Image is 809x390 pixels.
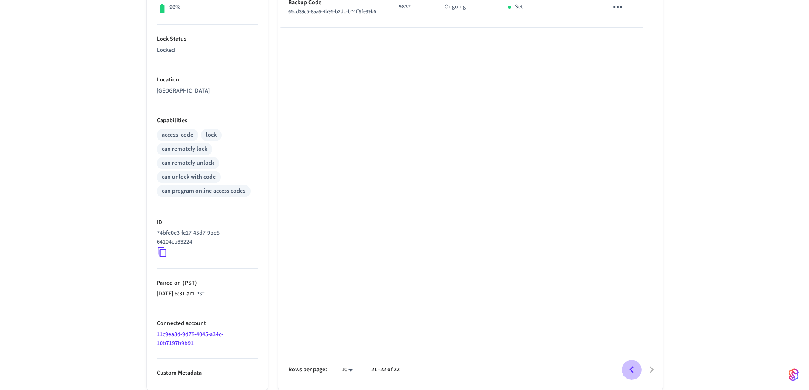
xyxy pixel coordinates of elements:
p: Rows per page: [288,365,327,374]
span: ( PST ) [181,279,197,287]
p: 74bfe0e3-fc17-45d7-9be5-64104cb99224 [157,229,254,247]
p: Custom Metadata [157,369,258,378]
img: SeamLogoGradient.69752ec5.svg [789,368,799,382]
div: Asia/Manila [157,289,204,298]
div: can unlock with code [162,173,216,182]
p: ID [157,218,258,227]
span: PST [196,290,204,298]
p: Locked [157,46,258,55]
p: Location [157,76,258,84]
p: Paired on [157,279,258,288]
p: Lock Status [157,35,258,44]
button: Go to previous page [622,360,642,380]
p: 9837 [399,3,424,11]
p: Capabilities [157,116,258,125]
div: can remotely unlock [162,159,214,168]
div: can remotely lock [162,145,207,154]
div: 10 [337,364,358,376]
p: 21–22 of 22 [371,365,400,374]
p: Set [515,3,523,11]
p: Connected account [157,319,258,328]
span: 65cd39c5-8aa6-4b95-b2dc-b74ff9fe89b5 [288,8,376,15]
a: 11c9ea8d-9d78-4045-a34c-10b7197b9b91 [157,330,223,348]
div: access_code [162,131,193,140]
div: can program online access codes [162,187,245,196]
p: 96% [169,3,180,12]
p: [GEOGRAPHIC_DATA] [157,87,258,95]
span: [DATE] 6:31 am [157,289,194,298]
div: lock [206,131,217,140]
